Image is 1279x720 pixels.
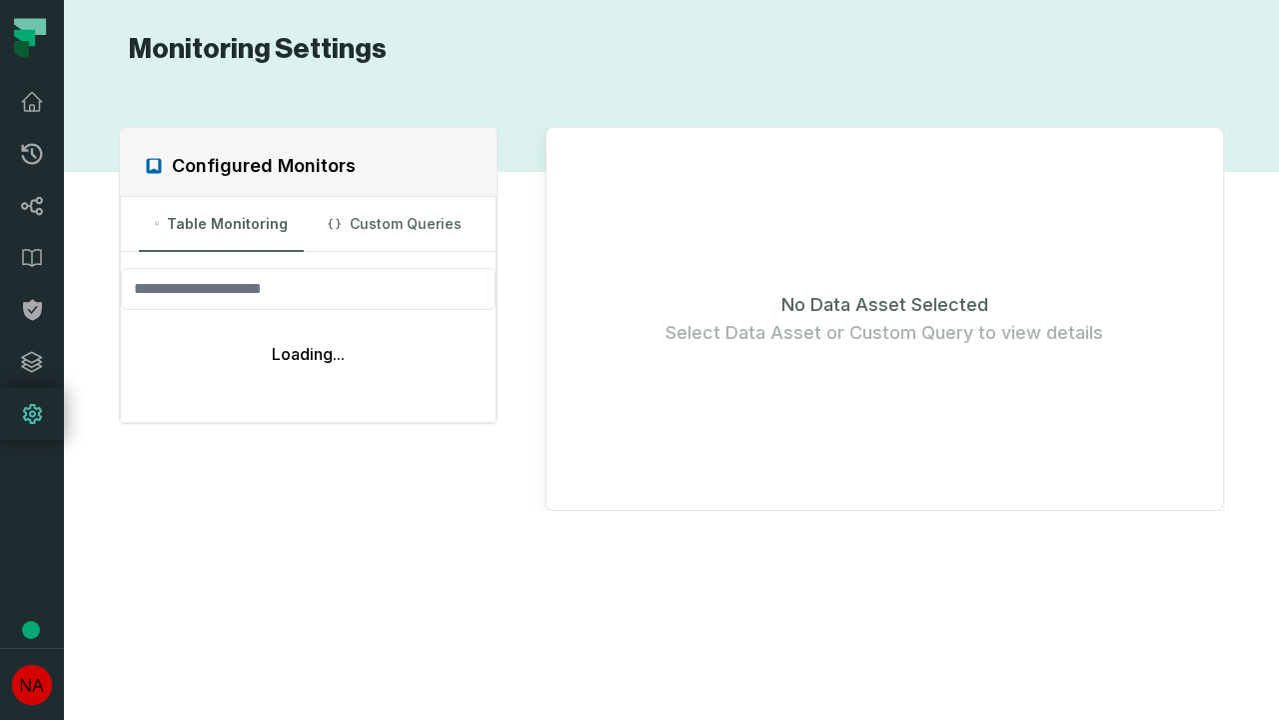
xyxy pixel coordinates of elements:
div: Loading... [121,326,495,382]
button: Custom Queries [312,197,477,251]
div: Tooltip anchor [22,621,40,639]
span: No Data Asset Selected [781,291,988,319]
img: avatar of No Repos Account [12,665,52,705]
h2: Configured Monitors [172,152,356,180]
h1: Monitoring Settings [119,32,387,67]
span: Select Data Asset or Custom Query to view details [665,319,1103,347]
button: Table Monitoring [139,197,304,251]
